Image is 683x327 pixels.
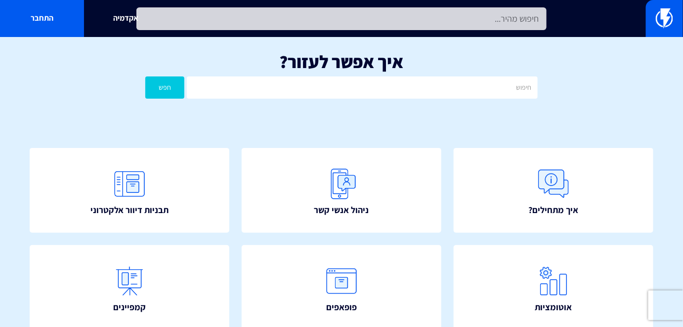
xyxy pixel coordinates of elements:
[529,204,579,217] span: איך מתחילים?
[90,204,169,217] span: תבניות דיוור אלקטרוני
[187,76,537,99] input: חיפוש
[535,301,572,314] span: אוטומציות
[454,148,653,233] a: איך מתחילים?
[242,148,441,233] a: ניהול אנשי קשר
[314,204,369,217] span: ניהול אנשי קשר
[30,148,229,233] a: תבניות דיוור אלקטרוני
[15,52,668,72] h1: איך אפשר לעזור?
[145,76,184,99] button: חפש
[326,301,357,314] span: פופאפים
[113,301,146,314] span: קמפיינים
[136,7,546,30] input: חיפוש מהיר...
